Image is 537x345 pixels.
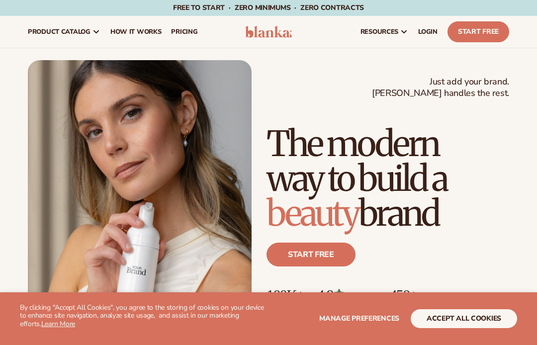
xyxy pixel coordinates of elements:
a: LOGIN [413,16,443,48]
span: LOGIN [418,28,438,36]
a: Start Free [447,21,509,42]
span: resources [360,28,398,36]
span: Free to start · ZERO minimums · ZERO contracts [173,3,364,12]
span: product catalog [28,28,90,36]
a: Learn More [41,319,75,329]
a: pricing [166,16,202,48]
p: By clicking "Accept All Cookies", you agree to the storing of cookies on your device to enhance s... [20,304,268,329]
span: pricing [171,28,197,36]
p: 450+ [389,286,464,303]
span: Manage preferences [319,314,399,323]
a: resources [356,16,413,48]
p: 100K+ [267,286,307,303]
h1: The modern way to build a brand [267,126,509,231]
span: Just add your brand. [PERSON_NAME] handles the rest. [372,76,509,99]
button: accept all cookies [411,309,517,328]
button: Manage preferences [319,309,399,328]
a: product catalog [23,16,105,48]
img: Female holding tanning mousse. [28,60,252,342]
span: beauty [267,191,358,235]
p: 4.9 [317,286,380,303]
a: Start free [267,243,356,266]
a: How It Works [105,16,167,48]
img: logo [245,26,291,38]
span: How It Works [110,28,162,36]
